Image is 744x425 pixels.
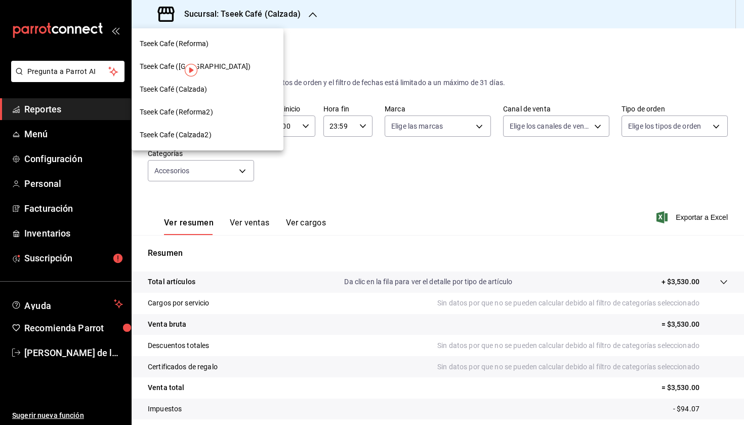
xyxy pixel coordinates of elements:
[185,64,197,76] img: Tooltip marker
[140,107,213,118] span: Tseek Cafe (Reforma2)
[132,78,283,101] div: Tseek Café (Calzada)
[132,55,283,78] div: Tseek Cafe ([GEOGRAPHIC_DATA])
[140,130,212,140] span: Tseek Cafe (Calzada2)
[140,61,251,72] span: Tseek Cafe ([GEOGRAPHIC_DATA])
[132,101,283,124] div: Tseek Cafe (Reforma2)
[140,38,209,49] span: Tseek Cafe (Reforma)
[132,32,283,55] div: Tseek Cafe (Reforma)
[140,84,208,95] span: Tseek Café (Calzada)
[132,124,283,146] div: Tseek Cafe (Calzada2)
